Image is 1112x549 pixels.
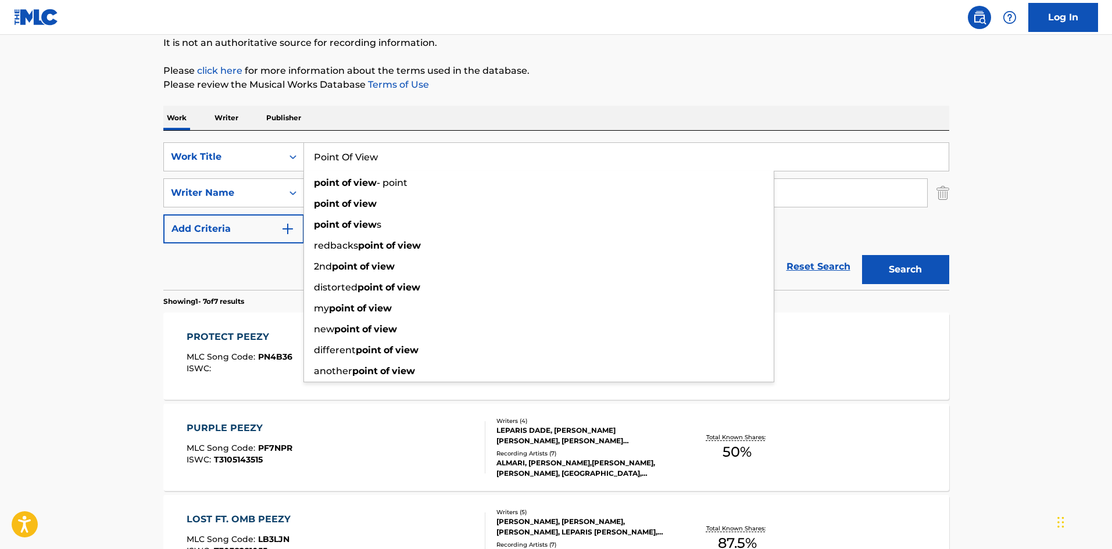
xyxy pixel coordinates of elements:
[357,303,366,314] strong: of
[357,282,383,293] strong: point
[1028,3,1098,32] a: Log In
[781,254,856,279] a: Reset Search
[1057,505,1064,540] div: Drag
[342,198,351,209] strong: of
[377,219,381,230] span: s
[197,65,242,76] a: click here
[163,106,190,130] p: Work
[334,324,360,335] strong: point
[342,177,351,188] strong: of
[496,417,672,425] div: Writers ( 4 )
[187,363,214,374] span: ISWC :
[392,365,415,376] strong: view
[314,324,334,335] span: new
[362,324,371,335] strong: of
[496,540,672,549] div: Recording Artists ( 7 )
[258,351,292,362] span: PN4B36
[187,534,258,544] span: MLC Song Code :
[342,219,351,230] strong: of
[263,106,305,130] p: Publisher
[187,351,258,362] span: MLC Song Code :
[163,36,949,50] p: It is not an authoritative source for recording information.
[163,214,304,243] button: Add Criteria
[377,177,407,188] span: - point
[706,433,768,442] p: Total Known Shares:
[163,296,244,307] p: Showing 1 - 7 of 7 results
[374,324,397,335] strong: view
[314,345,356,356] span: different
[496,449,672,458] div: Recording Artists ( 7 )
[211,106,242,130] p: Writer
[706,524,768,533] p: Total Known Shares:
[187,330,292,344] div: PROTECT PEEZY
[395,345,419,356] strong: view
[314,261,332,272] span: 2nd
[998,6,1021,29] div: Help
[1003,10,1017,24] img: help
[258,534,289,544] span: LB3LJN
[187,512,296,526] div: LOST FT. OMB PEEZY
[314,303,329,314] span: my
[380,365,389,376] strong: of
[314,198,339,209] strong: point
[936,178,949,207] img: Delete Criterion
[496,516,672,537] div: [PERSON_NAME], [PERSON_NAME], [PERSON_NAME], LEPARIS [PERSON_NAME], [PERSON_NAME]
[314,365,352,376] span: another
[1054,493,1112,549] iframe: Chat Widget
[384,345,393,356] strong: of
[258,443,292,453] span: PF7NPR
[163,313,949,400] a: PROTECT PEEZYMLC Song Code:PN4B36ISWC:Writers (1)LEPARIS DADERecording Artists (26)OMB PEEZY|WILL...
[862,255,949,284] button: Search
[968,6,991,29] a: Public Search
[14,9,59,26] img: MLC Logo
[171,186,276,200] div: Writer Name
[496,458,672,479] div: ALMARI, [PERSON_NAME],[PERSON_NAME], [PERSON_NAME], [GEOGRAPHIC_DATA], [GEOGRAPHIC_DATA]
[356,345,381,356] strong: point
[281,222,295,236] img: 9d2ae6d4665cec9f34b9.svg
[371,261,395,272] strong: view
[332,261,357,272] strong: point
[329,303,355,314] strong: point
[397,282,420,293] strong: view
[171,150,276,164] div: Work Title
[314,177,339,188] strong: point
[496,425,672,446] div: LEPARIS DADE, [PERSON_NAME] [PERSON_NAME], [PERSON_NAME] [PERSON_NAME], [PERSON_NAME]
[385,282,395,293] strong: of
[353,219,377,230] strong: view
[358,240,384,251] strong: point
[314,282,357,293] span: distorted
[163,404,949,491] a: PURPLE PEEZYMLC Song Code:PF7NPRISWC:T3105143515Writers (4)LEPARIS DADE, [PERSON_NAME] [PERSON_NA...
[386,240,395,251] strong: of
[187,454,214,465] span: ISWC :
[352,365,378,376] strong: point
[723,442,752,462] span: 50 %
[163,78,949,92] p: Please review the Musical Works Database
[314,240,358,251] span: redbacks
[163,64,949,78] p: Please for more information about the terms used in the database.
[972,10,986,24] img: search
[366,79,429,90] a: Terms of Use
[398,240,421,251] strong: view
[496,508,672,516] div: Writers ( 5 )
[187,421,292,435] div: PURPLE PEEZY
[353,198,377,209] strong: view
[214,454,263,465] span: T3105143515
[187,443,258,453] span: MLC Song Code :
[353,177,377,188] strong: view
[163,142,949,290] form: Search Form
[314,219,339,230] strong: point
[360,261,369,272] strong: of
[369,303,392,314] strong: view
